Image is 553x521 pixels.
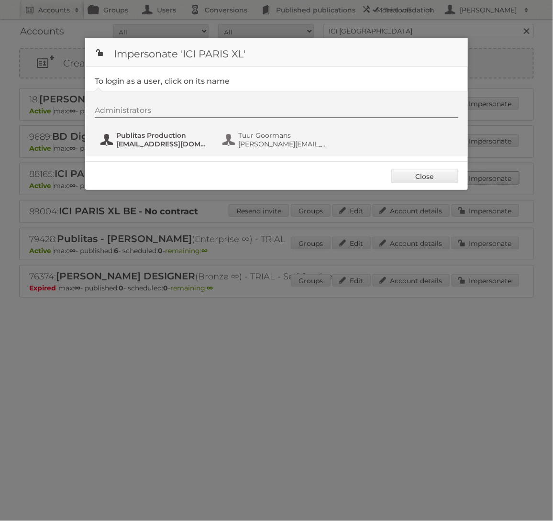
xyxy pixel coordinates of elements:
div: Administrators [95,106,458,118]
legend: To login as a user, click on its name [95,77,230,86]
span: [EMAIL_ADDRESS][DOMAIN_NAME] [116,140,209,148]
span: [PERSON_NAME][EMAIL_ADDRESS][DOMAIN_NAME] [238,140,331,148]
span: Publitas Production [116,131,209,140]
button: Tuur Goormans [PERSON_NAME][EMAIL_ADDRESS][DOMAIN_NAME] [221,130,334,149]
a: Close [391,169,458,183]
button: Publitas Production [EMAIL_ADDRESS][DOMAIN_NAME] [100,130,212,149]
span: Tuur Goormans [238,131,331,140]
h1: Impersonate 'ICI PARIS XL' [85,38,468,67]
